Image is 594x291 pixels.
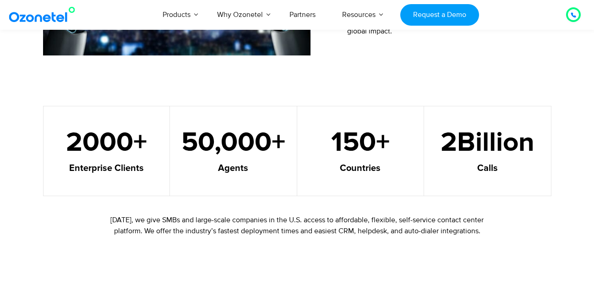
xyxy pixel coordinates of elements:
[441,129,457,157] span: 2
[376,129,412,157] span: +
[400,4,479,26] a: Request a Demo
[272,129,285,157] span: +
[133,129,158,157] span: +
[436,164,540,173] h5: Calls
[99,214,496,236] p: [DATE], we give SMBs and large-scale companies in the U.S. access to affordable, flexible, self-s...
[181,164,285,173] h5: Agents
[309,164,413,173] h5: Countries
[457,129,540,157] span: Billion
[331,129,376,157] span: 150
[55,164,158,173] h5: Enterprise Clients
[181,129,272,157] span: 50,000
[66,129,133,157] span: 2000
